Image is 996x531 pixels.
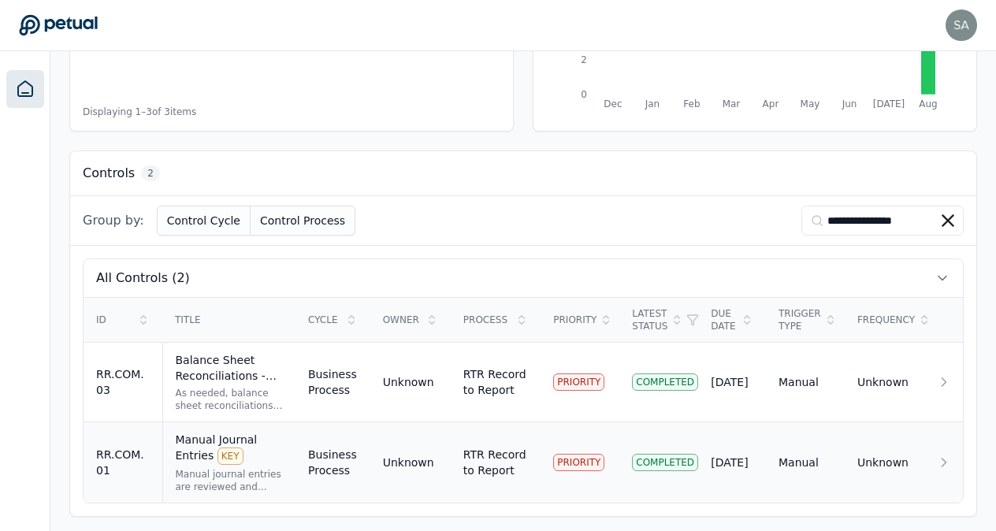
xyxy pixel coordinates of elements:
div: Latest Status [632,307,686,332]
tspan: Feb [683,98,700,110]
div: Balance Sheet Reconciliations - Preparation and Review [176,352,283,384]
div: Process [463,314,528,326]
div: Owner [383,314,438,326]
div: Completed [632,373,698,391]
div: RR.COM.01 [96,447,150,478]
div: Priority [553,314,607,326]
span: Displaying 1– 3 of 3 items [83,106,196,118]
div: ID [96,314,150,326]
td: Manual [766,422,845,503]
td: Business Process [295,343,370,422]
td: Unknown [845,343,924,422]
td: Unknown [845,422,924,503]
div: As needed, balance sheet reconciliations are performed within Blackline in accordance with the Ba... [176,387,283,412]
div: Unknown [383,374,434,390]
div: PRIORITY [553,454,604,471]
div: PRIORITY [553,373,604,391]
button: All Controls (2) [84,259,963,297]
h3: Controls [83,164,135,183]
div: [DATE] [711,374,753,390]
div: RTR Record to Report [463,366,528,398]
tspan: Apr [763,98,779,110]
span: Group by: [83,211,144,230]
div: KEY [217,447,243,465]
tspan: May [801,98,820,110]
span: 2 [141,165,160,181]
div: RR.COM.03 [96,366,150,398]
tspan: Aug [919,98,937,110]
img: sapna.rao@arm.com [946,9,977,41]
tspan: [DATE] [873,98,905,110]
div: RTR Record to Report [463,447,528,478]
td: Manual [766,343,845,422]
a: Go to Dashboard [19,14,98,36]
div: Title [175,314,283,326]
tspan: 2 [581,54,587,65]
tspan: 0 [581,89,587,100]
span: All Controls (2) [96,269,190,288]
div: Completed [632,454,698,471]
tspan: Mar [723,98,741,110]
tspan: Jun [842,98,857,110]
div: Frequency [857,314,911,326]
tspan: Dec [604,98,622,110]
div: [DATE] [711,455,753,470]
button: Control Cycle [157,206,251,236]
button: Control Process [251,206,355,236]
div: Cycle [308,314,358,326]
div: Unknown [383,455,434,470]
div: Trigger Type [779,307,832,332]
a: Dashboard [6,70,44,108]
td: Business Process [295,422,370,503]
div: Manual journal entries are reviewed and approved in line with the defined approval matrix / workf... [176,468,283,493]
div: Manual Journal Entries [176,432,283,465]
tspan: Jan [645,98,660,110]
div: Due Date [711,307,753,332]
